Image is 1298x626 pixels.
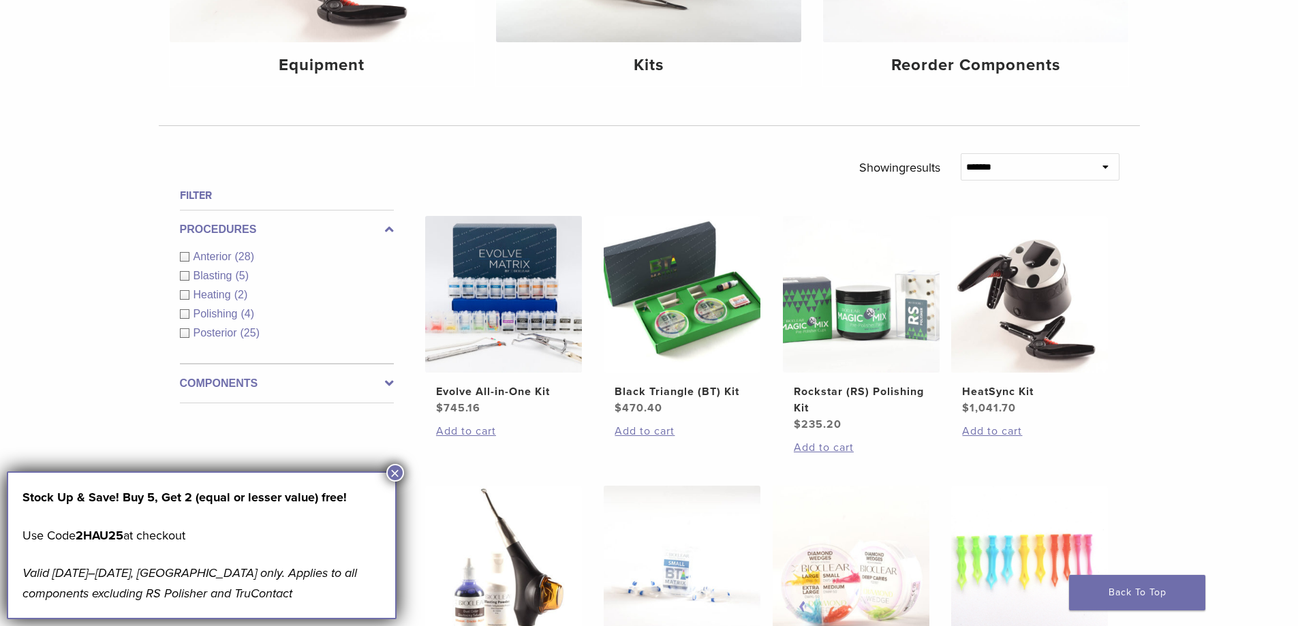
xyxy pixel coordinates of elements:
span: $ [436,401,444,415]
span: (2) [234,289,248,300]
bdi: 470.40 [615,401,662,415]
label: Procedures [180,221,394,238]
a: Add to cart: “Black Triangle (BT) Kit” [615,423,750,439]
span: (5) [235,270,249,281]
img: Black Triangle (BT) Kit [604,216,760,373]
span: Polishing [194,308,241,319]
a: Add to cart: “Evolve All-in-One Kit” [436,423,571,439]
img: Rockstar (RS) Polishing Kit [783,216,940,373]
img: HeatSync Kit [951,216,1108,373]
span: (25) [241,327,260,339]
strong: Stock Up & Save! Buy 5, Get 2 (equal or lesser value) free! [22,490,347,505]
span: Heating [194,289,234,300]
h2: Rockstar (RS) Polishing Kit [794,384,929,416]
a: Add to cart: “Rockstar (RS) Polishing Kit” [794,439,929,456]
h2: HeatSync Kit [962,384,1097,400]
span: Blasting [194,270,236,281]
span: $ [794,418,801,431]
img: Evolve All-in-One Kit [425,216,582,373]
a: HeatSync KitHeatSync Kit $1,041.70 [951,216,1109,416]
bdi: 1,041.70 [962,401,1016,415]
a: Back To Top [1069,575,1205,610]
p: Use Code at checkout [22,525,381,546]
span: (28) [235,251,254,262]
a: Rockstar (RS) Polishing KitRockstar (RS) Polishing Kit $235.20 [782,216,941,433]
strong: 2HAU25 [76,528,123,543]
h2: Black Triangle (BT) Kit [615,384,750,400]
p: Showing results [859,153,940,182]
h4: Kits [507,53,790,78]
label: Components [180,375,394,392]
button: Close [386,464,404,482]
span: Anterior [194,251,235,262]
span: $ [615,401,622,415]
bdi: 235.20 [794,418,841,431]
span: $ [962,401,970,415]
a: Evolve All-in-One KitEvolve All-in-One Kit $745.16 [424,216,583,416]
a: Black Triangle (BT) KitBlack Triangle (BT) Kit $470.40 [603,216,762,416]
a: Add to cart: “HeatSync Kit” [962,423,1097,439]
span: (4) [241,308,254,319]
bdi: 745.16 [436,401,480,415]
h4: Reorder Components [834,53,1117,78]
em: Valid [DATE]–[DATE], [GEOGRAPHIC_DATA] only. Applies to all components excluding RS Polisher and ... [22,565,357,601]
h4: Filter [180,187,394,204]
h2: Evolve All-in-One Kit [436,384,571,400]
span: Posterior [194,327,241,339]
h4: Equipment [181,53,464,78]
